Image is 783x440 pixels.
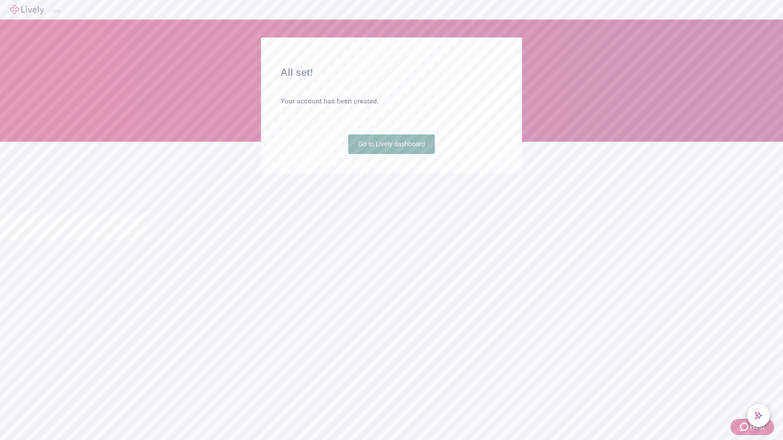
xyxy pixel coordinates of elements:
[730,419,774,435] button: Zendesk support iconHelp
[754,411,763,420] svg: Lively AI Assistant
[747,404,770,427] button: chat
[10,5,44,15] img: Lively
[281,97,502,106] h4: Your account has been created.
[740,422,750,432] svg: Zendesk support icon
[281,65,502,80] h2: All set!
[54,10,60,13] button: Log out
[348,134,435,154] a: Go to Lively dashboard
[750,422,764,432] span: Help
